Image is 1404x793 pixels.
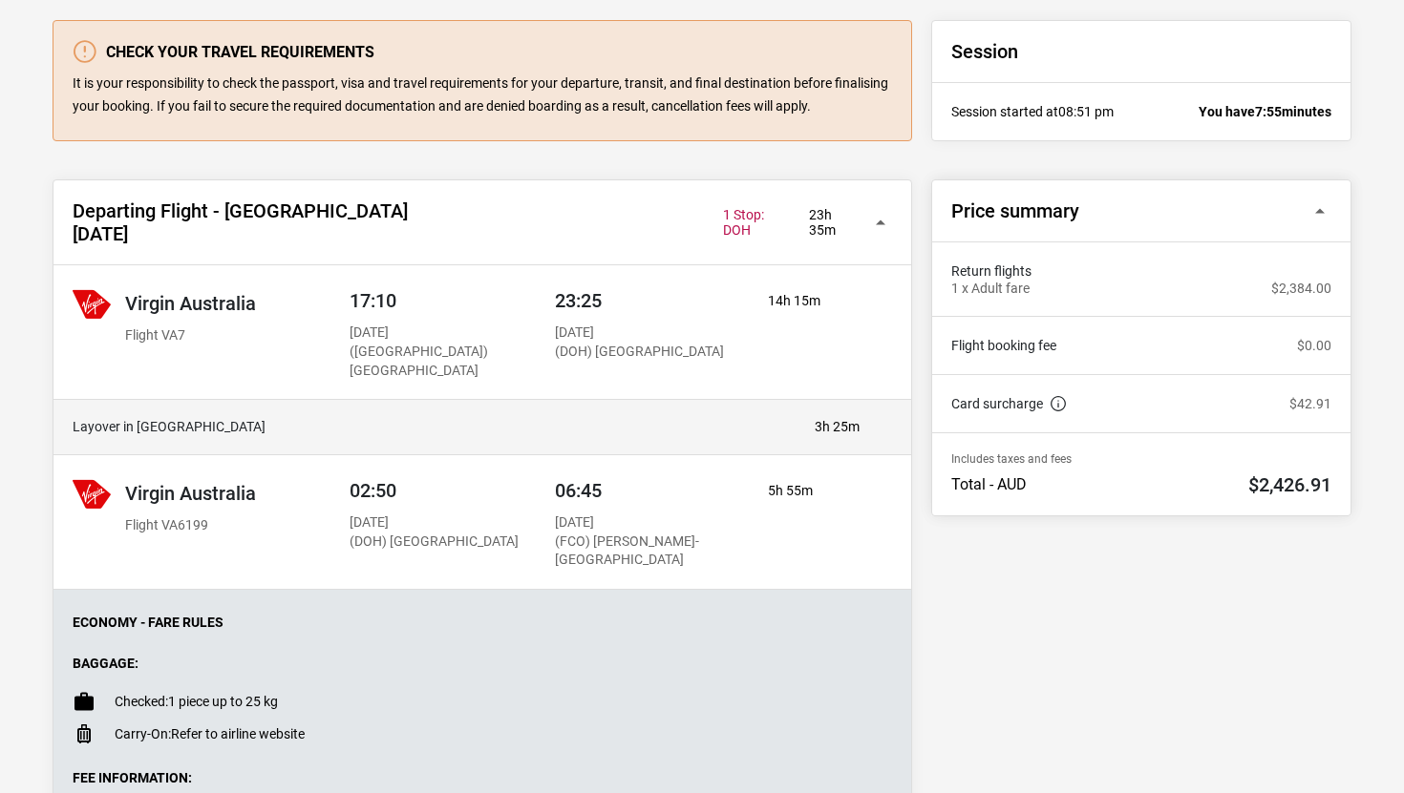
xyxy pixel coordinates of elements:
span: 7:55 [1255,104,1282,119]
p: 5h 55m [768,482,860,501]
p: $2,384.00 [1271,281,1331,297]
span: 06:45 [555,479,602,502]
p: 23h 35m [809,207,858,240]
p: [DATE] [555,513,732,532]
p: 14h 15m [768,292,860,311]
p: Flight VA7 [125,326,256,345]
p: $42.91 [1289,396,1331,412]
strong: Baggage: [73,656,138,671]
strong: Fee Information: [73,770,192,785]
span: 17:10 [350,289,396,312]
p: [DATE] [555,323,724,343]
h2: Virgin Australia [125,292,256,315]
p: Includes taxes and fees [951,452,1331,466]
p: 1 x Adult fare [951,281,1030,297]
h2: Session [951,40,1331,63]
p: Flight VA6199 [125,516,256,535]
p: (DOH) [GEOGRAPHIC_DATA] [350,532,519,552]
p: Refer to airline website [115,726,305,742]
span: Carry-On: [115,726,171,741]
p: You have minutes [1199,102,1331,121]
h4: Layover in [GEOGRAPHIC_DATA] [73,419,796,435]
h2: Price summary [951,199,1079,222]
span: 1 Stop: DOH [723,207,790,240]
p: (DOH) [GEOGRAPHIC_DATA] [555,343,724,362]
span: 08:51 pm [1058,104,1114,119]
button: Price summary [932,180,1351,242]
h3: Check your travel requirements [73,40,892,63]
a: Card surcharge [951,394,1066,413]
img: Virgin Australia [73,284,111,323]
a: Flight booking fee [951,336,1056,355]
p: [DATE] [350,513,519,532]
p: [DATE] [350,323,526,343]
p: 1 piece up to 25 kg [115,694,278,710]
span: Checked: [115,694,168,709]
span: 23:25 [555,289,602,312]
span: 02:50 [350,479,396,502]
p: Total - AUD [951,475,1027,494]
p: 3h 25m [815,419,860,435]
p: It is your responsibility to check the passport, visa and travel requirements for your departure,... [73,73,892,118]
p: Economy - Fare Rules [73,615,892,631]
p: $0.00 [1297,338,1331,354]
p: ([GEOGRAPHIC_DATA]) [GEOGRAPHIC_DATA] [350,343,526,380]
h2: $2,426.91 [1248,473,1331,496]
button: Departing Flight - [GEOGRAPHIC_DATA][DATE] 23h 35m 1 Stop: DOH [53,180,911,265]
img: Virgin Australia [73,474,111,512]
p: (FCO) [PERSON_NAME]-[GEOGRAPHIC_DATA] [555,532,732,570]
h2: Virgin Australia [125,482,256,505]
h2: Departing Flight - [GEOGRAPHIC_DATA][DATE] [73,199,440,245]
span: Return flights [951,261,1331,281]
p: Session started at [951,102,1114,121]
